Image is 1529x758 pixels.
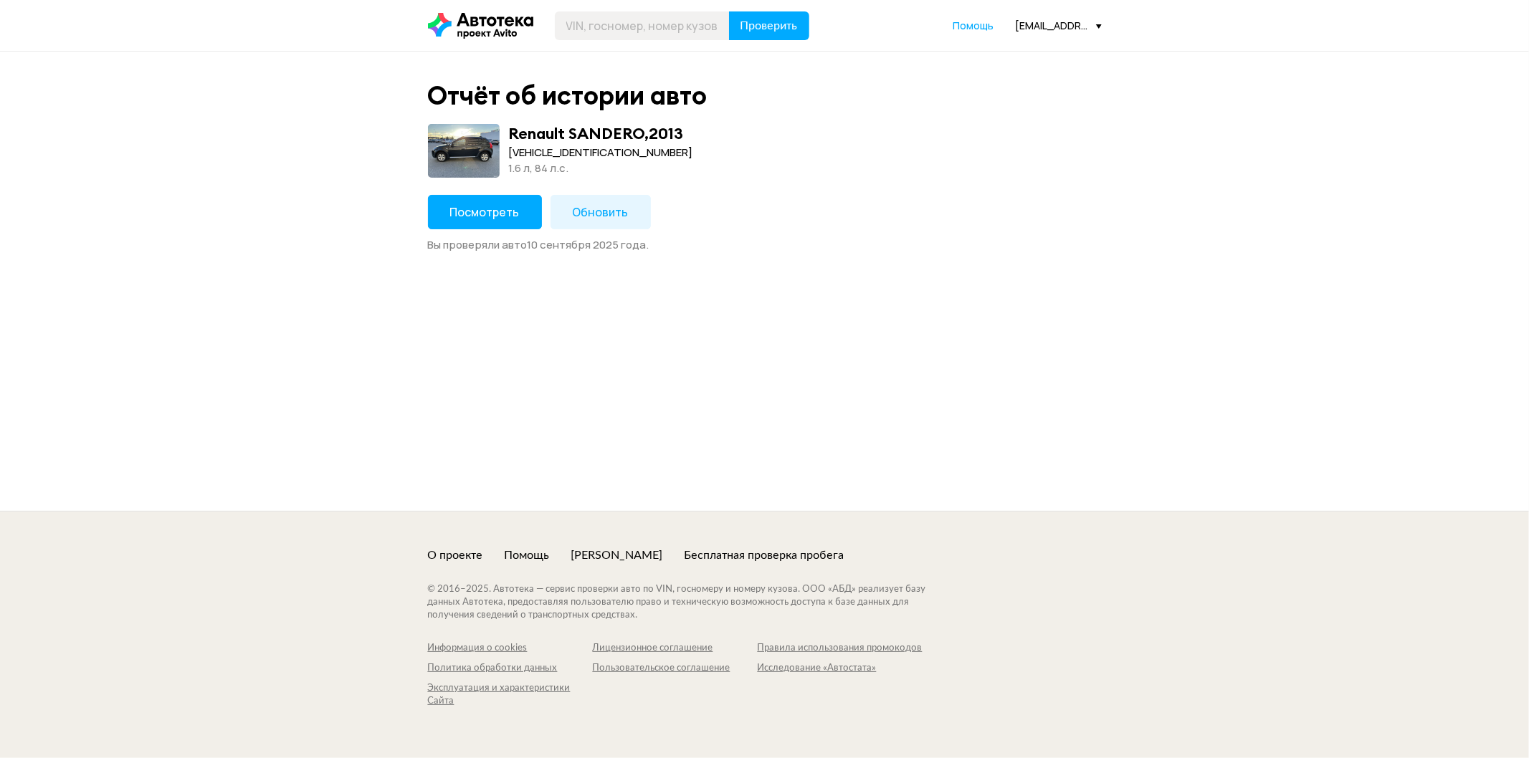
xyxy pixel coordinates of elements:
[758,642,923,655] a: Правила использования промокодов
[953,19,994,32] span: Помощь
[740,20,798,32] span: Проверить
[593,662,758,675] a: Пользовательское соглашение
[571,547,663,563] a: [PERSON_NAME]
[685,547,844,563] a: Бесплатная проверка пробега
[1016,19,1102,32] div: [EMAIL_ADDRESS][DOMAIN_NAME]
[428,195,542,229] button: Посмотреть
[593,642,758,655] a: Лицензионное соглашение
[505,547,550,563] a: Помощь
[509,160,693,176] div: 1.6 л, 84 л.c.
[729,11,809,40] button: Проверить
[428,682,593,708] a: Эксплуатация и характеристики Сайта
[953,19,994,33] a: Помощь
[428,662,593,675] a: Политика обработки данных
[509,124,684,143] div: Renault SANDERO , 2013
[428,642,593,655] a: Информация о cookies
[428,547,483,563] a: О проекте
[758,662,923,675] a: Исследование «Автостата»
[428,583,955,622] div: © 2016– 2025 . Автотека — сервис проверки авто по VIN, госномеру и номеру кузова. ООО «АБД» реали...
[428,238,1102,252] div: Вы проверяли авто 10 сентября 2025 года .
[428,80,708,111] div: Отчёт об истории авто
[450,204,520,220] span: Посмотреть
[555,11,730,40] input: VIN, госномер, номер кузова
[509,145,693,160] div: [VEHICLE_IDENTIFICATION_NUMBER]
[551,195,651,229] button: Обновить
[573,204,629,220] span: Обновить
